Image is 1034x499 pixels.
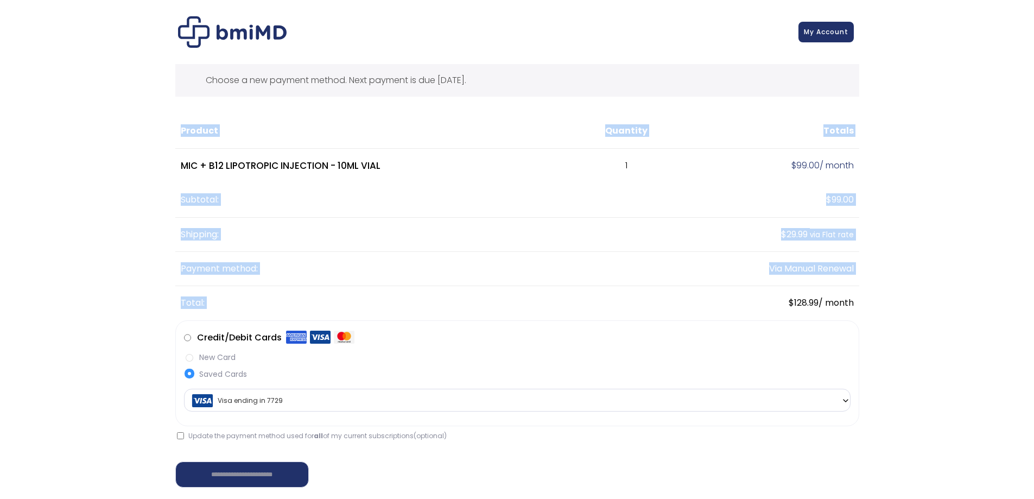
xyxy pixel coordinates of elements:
[286,330,307,344] img: Amex
[184,389,851,412] span: Visa ending in 7729
[187,389,847,412] span: Visa ending in 7729
[310,330,331,344] img: Visa
[175,218,677,252] th: Shipping:
[781,228,808,241] span: 29.99
[184,369,851,380] label: Saved Cards
[175,64,859,97] div: Choose a new payment method. Next payment is due [DATE].
[677,114,859,148] th: Totals
[175,286,677,320] th: Total:
[781,228,786,241] span: $
[826,193,854,206] span: 99.00
[677,286,859,320] td: / month
[177,432,184,439] input: Update the payment method used forallof my current subscriptions(optional)
[789,296,819,309] span: 128.99
[791,159,820,172] span: 99.00
[184,352,851,363] label: New Card
[175,252,677,286] th: Payment method:
[314,431,323,440] strong: all
[798,22,854,42] a: My Account
[178,16,287,48] img: Checkout
[789,296,794,309] span: $
[791,159,796,172] span: $
[576,149,677,184] td: 1
[175,149,576,184] td: MIC + B12 LIPOTROPIC INJECTION - 10ML VIAL
[826,193,832,206] span: $
[576,114,677,148] th: Quantity
[177,431,447,440] label: Update the payment method used for of my current subscriptions
[414,431,447,440] span: (optional)
[175,183,677,217] th: Subtotal:
[334,330,354,344] img: Mastercard
[197,329,354,346] label: Credit/Debit Cards
[175,114,576,148] th: Product
[810,230,854,240] small: via Flat rate
[677,149,859,184] td: / month
[677,252,859,286] td: Via Manual Renewal
[804,27,848,36] span: My Account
